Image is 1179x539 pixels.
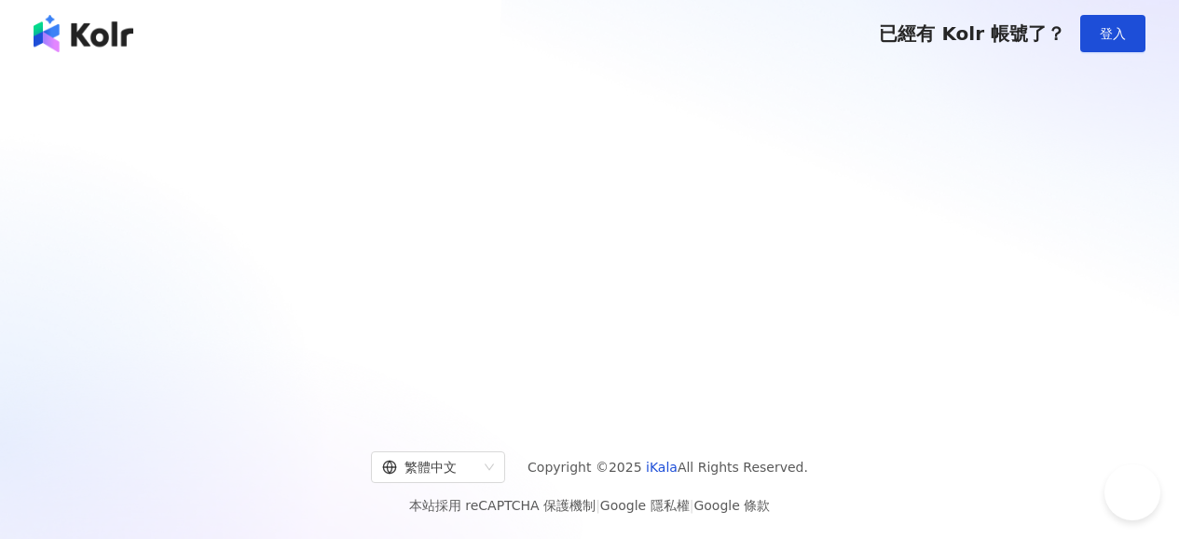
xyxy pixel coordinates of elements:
[600,498,690,513] a: Google 隱私權
[1080,15,1145,52] button: 登入
[409,494,770,517] span: 本站採用 reCAPTCHA 保護機制
[528,456,808,478] span: Copyright © 2025 All Rights Reserved.
[690,498,694,513] span: |
[646,460,678,475] a: iKala
[596,498,600,513] span: |
[1100,26,1126,41] span: 登入
[879,22,1065,45] span: 已經有 Kolr 帳號了？
[382,452,477,482] div: 繁體中文
[1104,481,1160,537] iframe: Toggle Customer Support
[693,498,770,513] a: Google 條款
[34,15,133,52] img: logo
